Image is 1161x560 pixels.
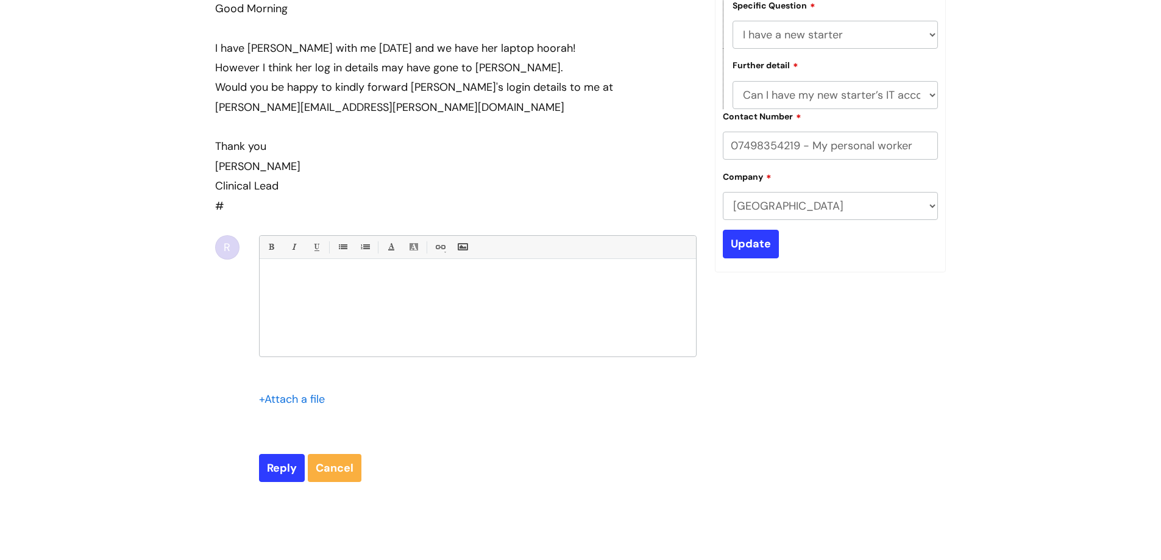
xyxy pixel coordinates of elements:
a: • Unordered List (Ctrl-Shift-7) [335,239,350,255]
input: Reply [259,454,305,482]
div: Thank you [215,136,697,156]
div: However I think her log in details may have gone to [PERSON_NAME]. [215,58,697,77]
a: Underline(Ctrl-U) [308,239,324,255]
a: Cancel [308,454,361,482]
label: Contact Number [723,110,801,122]
a: Back Color [406,239,421,255]
a: Insert Image... [455,239,470,255]
div: I have [PERSON_NAME] with me [DATE] and we have her laptop hoorah! [215,38,697,58]
div: R [215,235,240,260]
a: 1. Ordered List (Ctrl-Shift-8) [357,239,372,255]
div: [PERSON_NAME] [215,157,697,176]
a: Link [432,239,447,255]
div: Would you be happy to kindly forward [PERSON_NAME]'s login details to me at [PERSON_NAME][EMAIL_A... [215,77,697,117]
label: Company [723,170,772,182]
a: Font Color [383,239,399,255]
div: Clinical Lead [215,176,697,196]
input: Update [723,230,779,258]
a: Italic (Ctrl-I) [286,239,301,255]
label: Further detail [733,58,798,71]
div: Attach a file [259,389,332,409]
a: Bold (Ctrl-B) [263,239,279,255]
